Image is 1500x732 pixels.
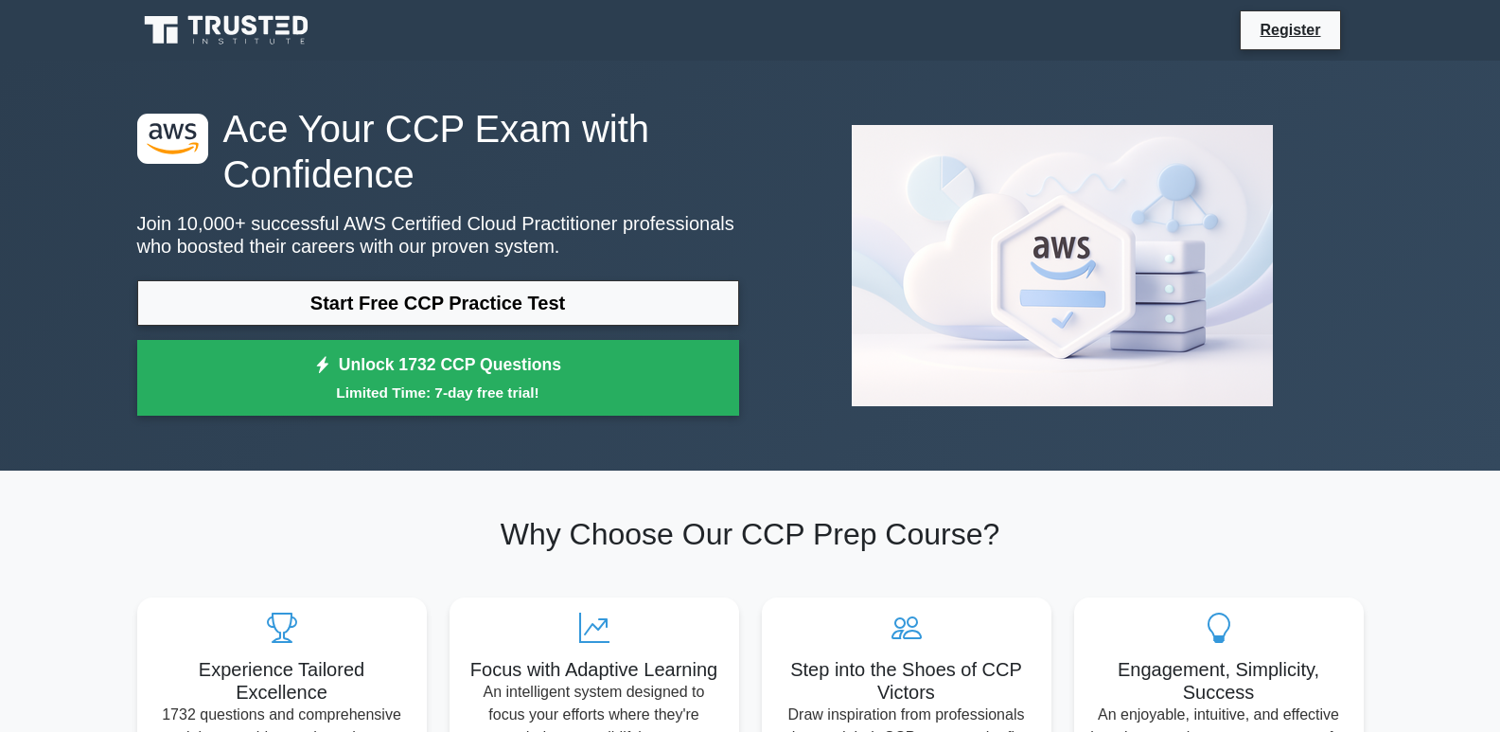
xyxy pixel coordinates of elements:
[137,106,739,197] h1: Ace Your CCP Exam with Confidence
[837,110,1288,421] img: AWS Certified Cloud Practitioner Preview
[161,382,715,403] small: Limited Time: 7-day free trial!
[137,340,739,416] a: Unlock 1732 CCP QuestionsLimited Time: 7-day free trial!
[137,280,739,326] a: Start Free CCP Practice Test
[1089,658,1349,704] h5: Engagement, Simplicity, Success
[777,658,1036,704] h5: Step into the Shoes of CCP Victors
[465,658,724,681] h5: Focus with Adaptive Learning
[137,516,1364,552] h2: Why Choose Our CCP Prep Course?
[152,658,412,704] h5: Experience Tailored Excellence
[1248,18,1332,42] a: Register
[137,212,739,258] p: Join 10,000+ successful AWS Certified Cloud Practitioner professionals who boosted their careers ...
